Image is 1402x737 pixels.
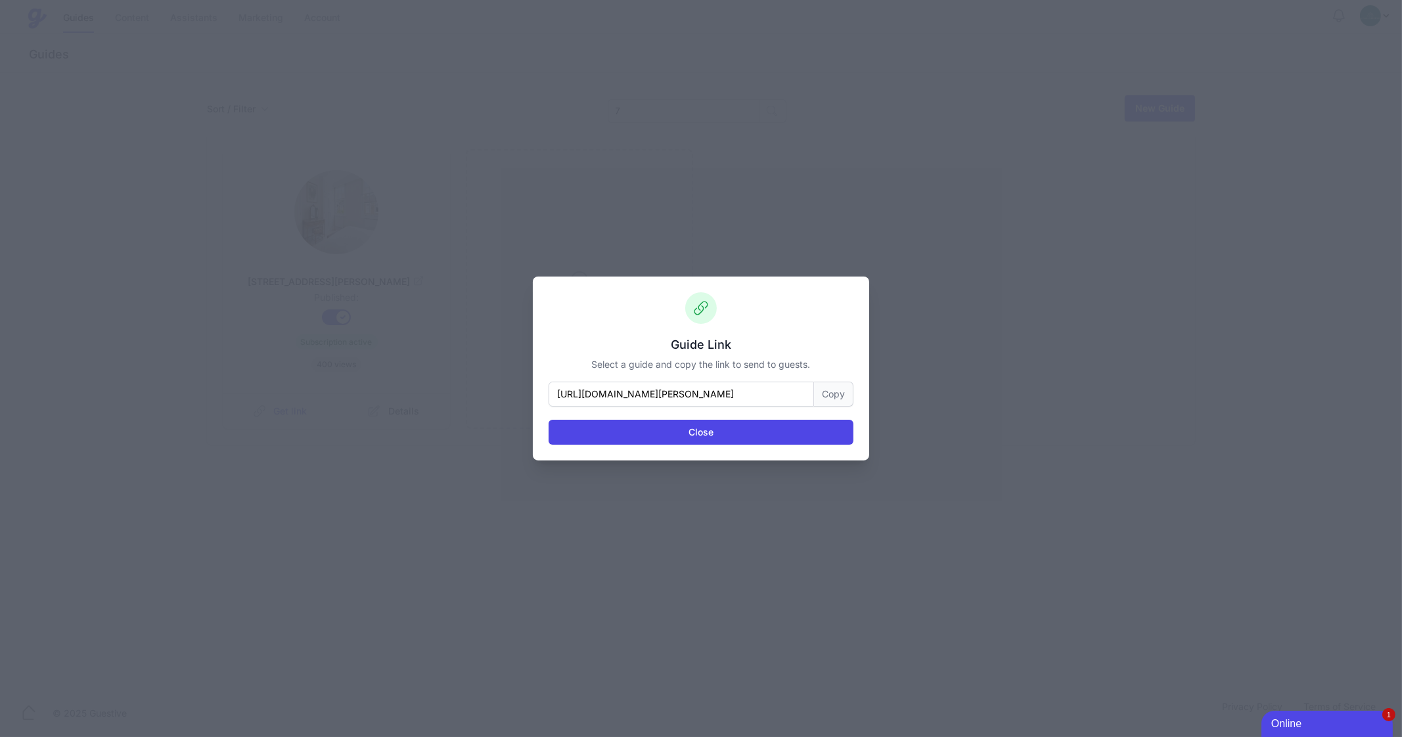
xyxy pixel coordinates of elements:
[1261,708,1395,737] iframe: chat widget
[549,337,853,353] h3: Guide Link
[549,358,853,371] p: Select a guide and copy the link to send to guests.
[814,382,853,407] button: Copy
[549,420,853,445] button: Close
